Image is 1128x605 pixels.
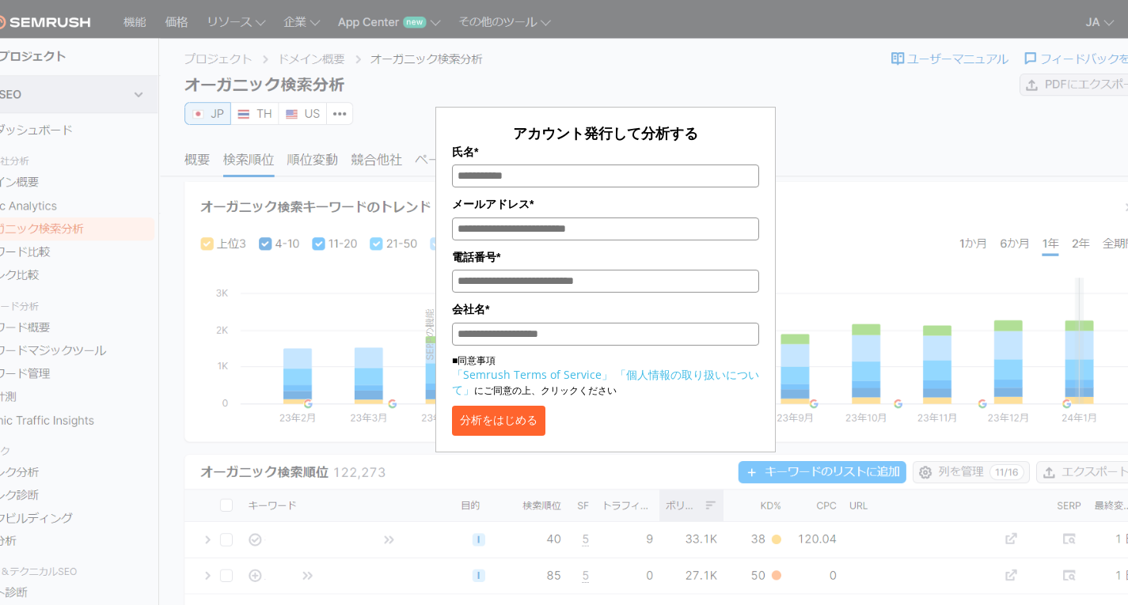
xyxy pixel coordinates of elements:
[452,354,759,398] p: ■同意事項 にご同意の上、クリックください
[452,248,759,266] label: 電話番号*
[452,367,759,397] a: 「個人情報の取り扱いについて」
[452,195,759,213] label: メールアドレス*
[513,123,698,142] span: アカウント発行して分析する
[452,406,545,436] button: 分析をはじめる
[452,367,613,382] a: 「Semrush Terms of Service」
